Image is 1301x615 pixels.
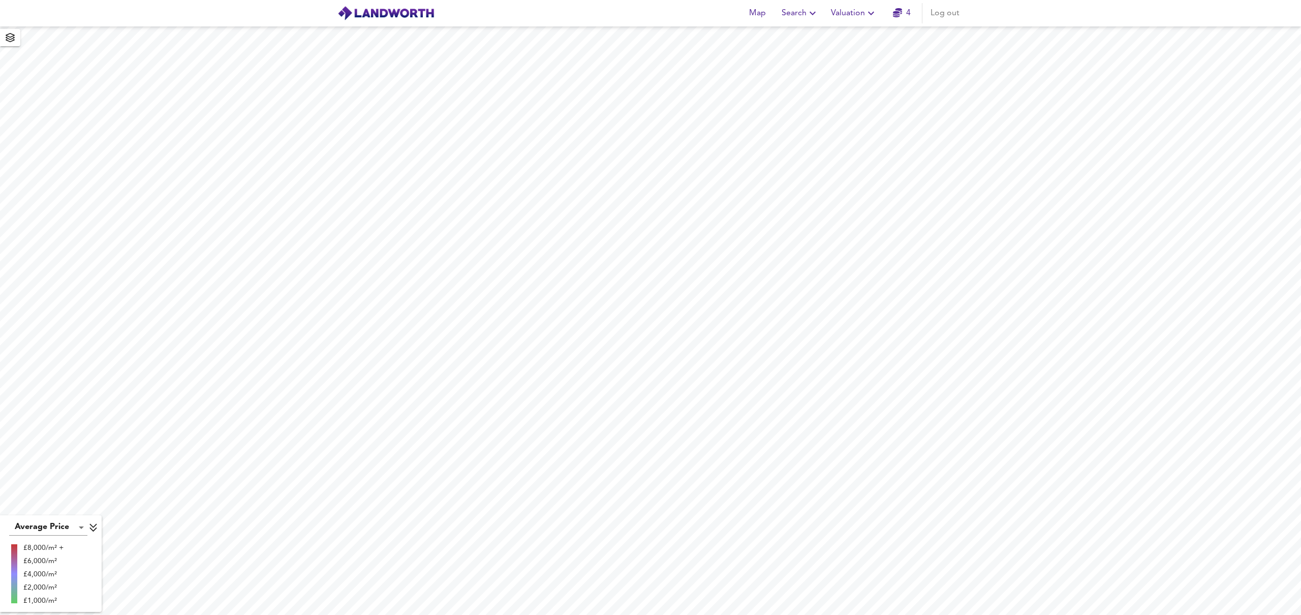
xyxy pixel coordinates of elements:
[782,6,819,20] span: Search
[23,596,64,606] div: £1,000/m²
[893,6,911,20] a: 4
[23,569,64,579] div: £4,000/m²
[23,582,64,593] div: £2,000/m²
[745,6,769,20] span: Map
[827,3,881,23] button: Valuation
[23,556,64,566] div: £6,000/m²
[931,6,959,20] span: Log out
[778,3,823,23] button: Search
[9,519,87,536] div: Average Price
[831,6,877,20] span: Valuation
[337,6,435,21] img: logo
[23,543,64,553] div: £8,000/m² +
[741,3,773,23] button: Map
[885,3,918,23] button: 4
[926,3,964,23] button: Log out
